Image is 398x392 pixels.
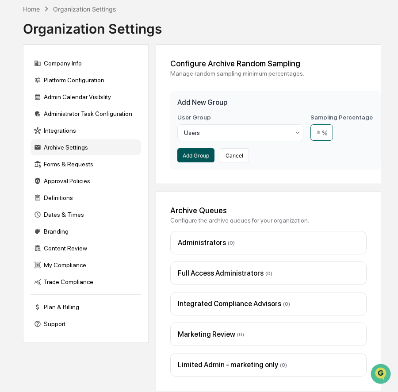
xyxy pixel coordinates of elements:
span: Data Lookup [18,128,56,137]
div: Organization Settings [23,14,162,37]
div: Dates & Times [31,207,141,223]
div: 🗄️ [64,112,71,119]
div: Integrated Compliance Advisors [178,300,359,308]
label: User Group [177,114,303,121]
h3: Add New Group [177,98,374,107]
span: ( 0 ) [280,362,287,368]
div: Configure the archive queues for your organization. [170,217,367,224]
button: Start new chat [150,70,161,81]
div: Integrations [31,123,141,138]
div: We're available if you need us! [30,77,112,84]
span: ( 0 ) [228,240,235,246]
div: Branding [31,223,141,239]
div: Definitions [31,190,141,206]
div: Limited Admin - marketing only [178,361,359,369]
div: Marketing Review [178,330,359,338]
button: Cancel [220,148,249,162]
div: Archive Settings [31,139,141,155]
iframe: Open customer support [370,363,394,387]
div: Organization Settings [53,5,116,13]
a: 🗄️Attestations [61,108,113,124]
div: My Compliance [31,257,141,273]
a: Powered byPylon [62,150,107,157]
a: 🔎Data Lookup [5,125,59,141]
a: 🖐️Preclearance [5,108,61,124]
span: ( 0 ) [265,270,272,277]
span: ( 0 ) [283,301,290,307]
div: Manage random sampling minimum percentages. [170,70,367,77]
span: ( 0 ) [237,331,244,338]
div: Administrators [178,238,359,247]
div: Home [23,5,40,13]
div: Configure Archive Random Sampling [170,59,367,68]
div: Forms & Requests [31,156,141,172]
button: Add Group [177,148,214,162]
div: Admin Calendar Visibility [31,89,141,105]
p: How can we help? [9,19,161,33]
span: Preclearance [18,111,57,120]
div: 🔎 [9,129,16,136]
label: Sampling Percentage [310,114,374,121]
span: Pylon [88,150,107,157]
div: Trade Compliance [31,274,141,290]
div: Approval Policies [31,173,141,189]
div: Company Info [31,55,141,71]
span: Attestations [73,111,110,120]
div: 🖐️ [9,112,16,119]
div: Plan & Billing [31,299,141,315]
div: Start new chat [30,68,145,77]
div: Administrator Task Configuration [31,106,141,122]
div: Archive Queues [170,206,367,215]
div: Full Access Administrators [178,269,359,277]
div: Platform Configuration [31,72,141,88]
div: Content Review [31,240,141,256]
div: Support [31,316,141,332]
img: 1746055101610-c473b297-6a78-478c-a979-82029cc54cd1 [9,68,25,84]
